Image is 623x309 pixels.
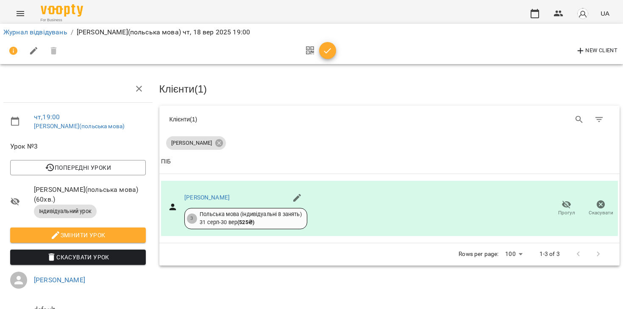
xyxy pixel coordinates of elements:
button: New Client [573,44,620,58]
a: [PERSON_NAME] [34,276,85,284]
div: Клієнти ( 1 ) [170,115,384,124]
button: Попередні уроки [10,160,146,175]
button: Скасувати [584,197,618,220]
span: Попередні уроки [17,163,139,173]
button: Search [569,110,590,130]
li: / [71,27,73,37]
button: UA [597,6,613,21]
b: ( 525 ₴ ) [237,219,254,225]
div: Table Toolbar [159,106,620,133]
span: Скасувати Урок [17,252,139,262]
a: Журнал відвідувань [3,28,67,36]
span: UA [601,9,609,18]
img: Voopty Logo [41,4,83,17]
div: ПІБ [161,157,171,167]
span: Прогул [558,209,575,216]
span: ПІБ [161,157,618,167]
span: Індивідуальний урок [34,208,97,215]
p: Rows per page: [459,250,498,258]
a: [PERSON_NAME](польська мова) [34,123,125,129]
h3: Клієнти ( 1 ) [159,84,620,95]
button: Змінити урок [10,228,146,243]
a: [PERSON_NAME] [184,194,230,201]
p: 1-3 of 3 [540,250,560,258]
div: [PERSON_NAME] [166,136,226,150]
button: Прогул [549,197,584,220]
div: 100 [502,248,526,260]
img: avatar_s.png [577,8,589,20]
span: Скасувати [589,209,613,216]
button: Скасувати Урок [10,250,146,265]
button: Menu [10,3,31,24]
div: Sort [161,157,171,167]
a: чт , 19:00 [34,113,60,121]
span: [PERSON_NAME](польська мова) ( 60 хв. ) [34,185,146,205]
div: Польська мова (індивідуальні 8 занять) 31 серп - 30 вер [200,211,302,226]
p: [PERSON_NAME](польська мова) чт, 18 вер 2025 19:00 [77,27,250,37]
nav: breadcrumb [3,27,620,37]
div: 3 [187,213,197,224]
span: Урок №3 [10,141,146,152]
span: New Client [576,46,617,56]
span: Змінити урок [17,230,139,240]
span: For Business [41,17,83,23]
span: [PERSON_NAME] [166,139,217,147]
button: Фільтр [589,110,609,130]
